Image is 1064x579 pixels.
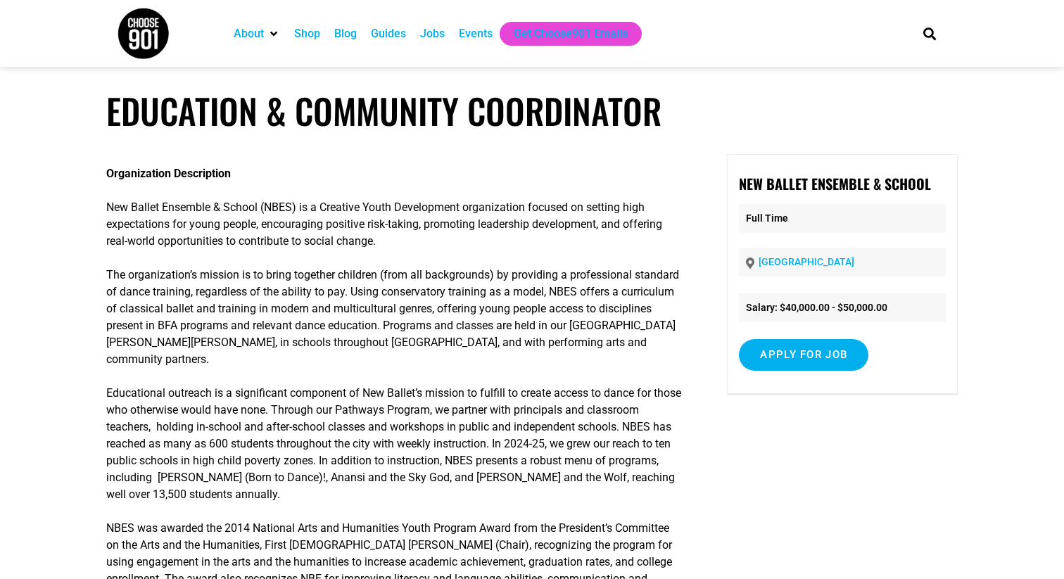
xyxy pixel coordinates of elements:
div: Search [918,22,942,45]
a: Shop [294,25,320,42]
h1: Education & Community Coordinator [106,90,958,132]
strong: Organization Description [106,167,231,180]
a: [GEOGRAPHIC_DATA] [759,256,854,267]
a: Get Choose901 Emails [514,25,628,42]
div: About [227,22,287,46]
a: About [234,25,264,42]
a: Guides [371,25,406,42]
nav: Main nav [227,22,899,46]
a: Jobs [420,25,445,42]
a: Events [459,25,493,42]
a: Blog [334,25,357,42]
strong: New Ballet Ensemble & School [739,173,931,194]
input: Apply for job [739,339,868,371]
li: Salary: $40,000.00 - $50,000.00 [739,293,945,322]
p: Full Time [739,204,945,233]
p: The organization’s mission is to bring together children (from all backgrounds) by providing a pr... [106,267,685,368]
p: Educational outreach is a significant component of New Ballet’s mission to fulfill to create acce... [106,385,685,503]
p: New Ballet Ensemble & School (NBES) is a Creative Youth Development organization focused on setti... [106,199,685,250]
